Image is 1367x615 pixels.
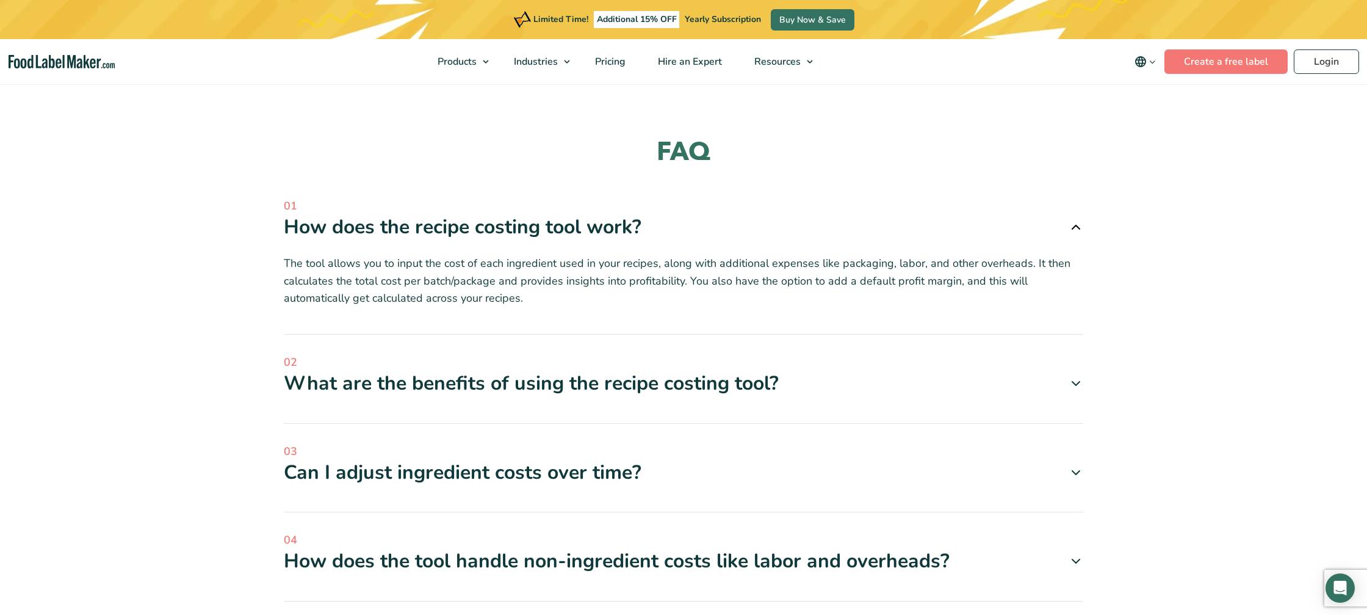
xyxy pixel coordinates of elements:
[284,354,1083,371] span: 02
[284,460,1083,486] div: Can I adjust ingredient costs over time?
[594,11,680,28] span: Additional 15% OFF
[284,198,1083,214] span: 01
[284,532,1083,548] span: 04
[642,39,735,84] a: Hire an Expert
[1294,49,1359,74] a: Login
[591,55,627,68] span: Pricing
[284,214,1083,240] div: How does the recipe costing tool work?
[284,443,1083,460] span: 03
[685,13,761,25] span: Yearly Subscription
[422,39,495,84] a: Products
[284,371,1083,396] div: What are the benefits of using the recipe costing tool?
[284,136,1083,169] h2: FAQ
[284,354,1083,396] a: 02 What are the benefits of using the recipe costing tool?
[284,548,1083,574] div: How does the tool handle non-ingredient costs like labor and overheads?
[771,9,854,31] a: Buy Now & Save
[284,532,1083,574] a: 04 How does the tool handle non-ingredient costs like labor and overheads?
[1326,573,1355,603] div: Open Intercom Messenger
[751,55,802,68] span: Resources
[654,55,723,68] span: Hire an Expert
[284,255,1083,307] p: The tool allows you to input the cost of each ingredient used in your recipes, along with additio...
[533,13,588,25] span: Limited Time!
[510,55,559,68] span: Industries
[1164,49,1288,74] a: Create a free label
[434,55,478,68] span: Products
[284,443,1083,486] a: 03 Can I adjust ingredient costs over time?
[579,39,639,84] a: Pricing
[498,39,576,84] a: Industries
[738,39,819,84] a: Resources
[284,198,1083,240] a: 01 How does the recipe costing tool work?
